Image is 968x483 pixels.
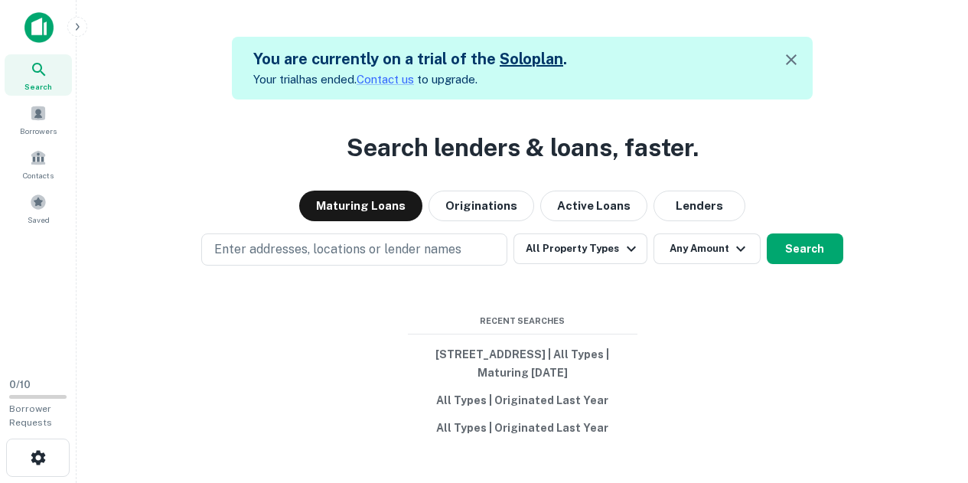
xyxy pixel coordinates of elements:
[408,315,637,328] span: Recent Searches
[653,233,761,264] button: Any Amount
[767,233,843,264] button: Search
[347,129,699,166] h3: Search lenders & loans, faster.
[408,387,637,414] button: All Types | Originated Last Year
[408,341,637,387] button: [STREET_ADDRESS] | All Types | Maturing [DATE]
[429,191,534,221] button: Originations
[24,12,54,43] img: capitalize-icon.png
[253,70,567,89] p: Your trial has ended. to upgrade.
[891,361,968,434] iframe: Chat Widget
[5,99,72,140] a: Borrowers
[9,403,52,428] span: Borrower Requests
[653,191,745,221] button: Lenders
[201,233,507,266] button: Enter addresses, locations or lender names
[513,233,647,264] button: All Property Types
[5,188,72,229] a: Saved
[253,47,567,70] h5: You are currently on a trial of the .
[28,214,50,226] span: Saved
[24,80,52,93] span: Search
[5,143,72,184] a: Contacts
[20,125,57,137] span: Borrowers
[540,191,647,221] button: Active Loans
[9,379,31,390] span: 0 / 10
[357,73,414,86] a: Contact us
[408,414,637,442] button: All Types | Originated Last Year
[299,191,422,221] button: Maturing Loans
[23,169,54,181] span: Contacts
[5,54,72,96] a: Search
[214,240,461,259] p: Enter addresses, locations or lender names
[500,50,563,68] a: Soloplan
